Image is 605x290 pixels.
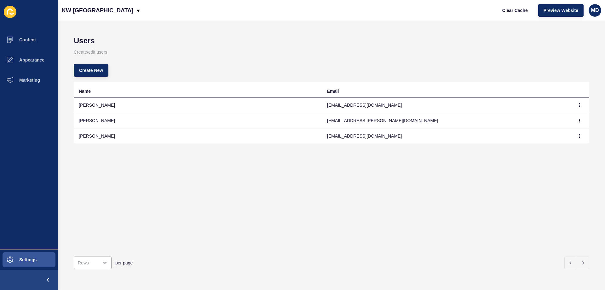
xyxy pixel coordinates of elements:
td: [EMAIL_ADDRESS][DOMAIN_NAME] [322,98,570,113]
span: per page [115,260,133,266]
span: Clear Cache [502,7,528,14]
span: Preview Website [544,7,578,14]
div: Email [327,88,339,94]
button: Clear Cache [497,4,533,17]
td: [PERSON_NAME] [74,113,322,128]
div: open menu [74,257,112,269]
td: [PERSON_NAME] [74,98,322,113]
h1: Users [74,36,589,45]
span: MD [591,7,599,14]
p: Create/edit users [74,45,589,59]
div: Name [79,88,91,94]
button: Create New [74,64,108,77]
span: Create New [79,67,103,74]
p: KW [GEOGRAPHIC_DATA] [62,3,133,18]
td: [EMAIL_ADDRESS][PERSON_NAME][DOMAIN_NAME] [322,113,570,128]
td: [EMAIL_ADDRESS][DOMAIN_NAME] [322,128,570,144]
td: [PERSON_NAME] [74,128,322,144]
button: Preview Website [538,4,584,17]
